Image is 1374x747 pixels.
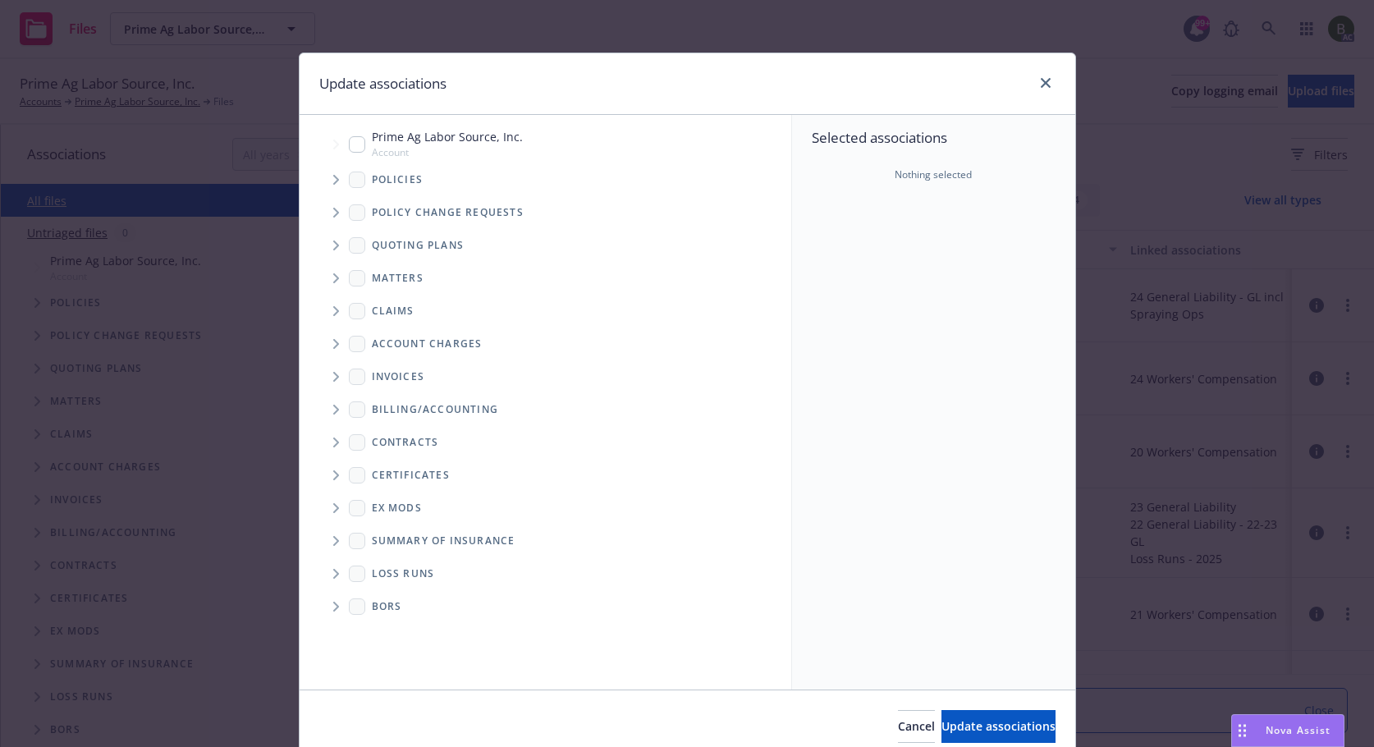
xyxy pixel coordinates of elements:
span: Billing/Accounting [372,405,499,415]
span: Cancel [898,718,935,734]
button: Cancel [898,710,935,743]
span: Nothing selected [895,167,972,182]
span: Update associations [941,718,1056,734]
a: close [1036,73,1056,93]
span: Summary of insurance [372,536,515,546]
div: Tree Example [300,125,791,392]
span: Loss Runs [372,569,435,579]
span: Policies [372,175,424,185]
span: Selected associations [812,128,1056,148]
span: Ex Mods [372,503,422,513]
span: Quoting plans [372,241,465,250]
h1: Update associations [319,73,447,94]
span: Contracts [372,438,439,447]
span: BORs [372,602,402,612]
span: Matters [372,273,424,283]
span: Nova Assist [1266,723,1330,737]
span: Claims [372,306,414,316]
button: Nova Assist [1231,714,1344,747]
span: Policy change requests [372,208,524,218]
span: Prime Ag Labor Source, Inc. [372,128,523,145]
span: Invoices [372,372,425,382]
div: Folder Tree Example [300,393,791,623]
div: Drag to move [1232,715,1253,746]
span: Certificates [372,470,450,480]
button: Update associations [941,710,1056,743]
span: Account charges [372,339,483,349]
span: Account [372,145,523,159]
